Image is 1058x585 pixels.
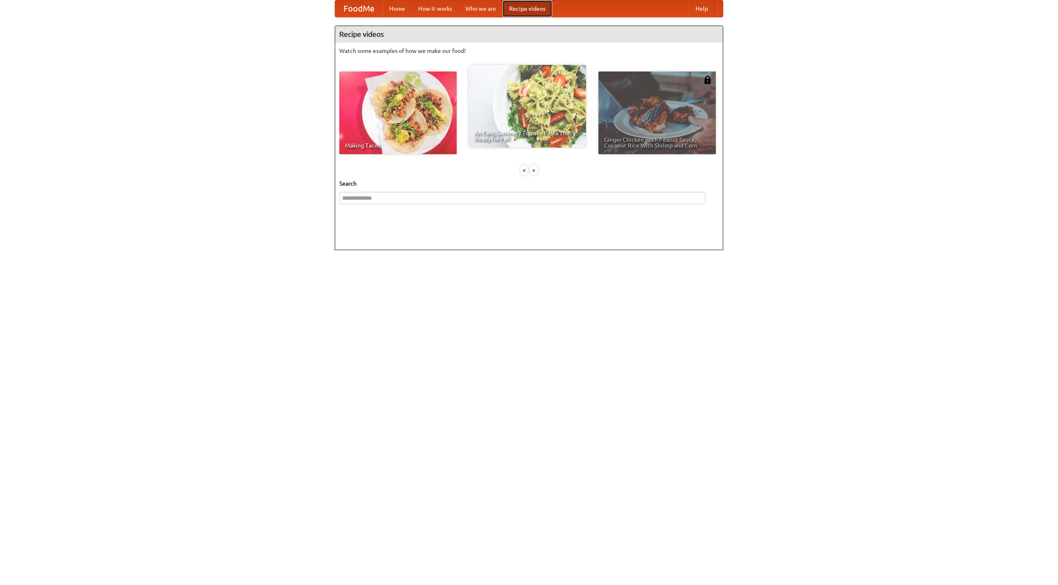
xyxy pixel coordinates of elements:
a: Home [383,0,412,17]
div: » [530,165,538,175]
p: Watch some examples of how we make our food! [339,47,719,55]
a: An Easy, Summery Tomato Pasta That's Ready for Fall [469,65,586,148]
span: An Easy, Summery Tomato Pasta That's Ready for Fall [474,130,580,142]
h5: Search [339,179,719,188]
a: Recipe videos [503,0,552,17]
span: Making Tacos [345,143,451,148]
a: How it works [412,0,459,17]
h4: Recipe videos [335,26,723,43]
img: 483408.png [703,76,712,84]
a: Who we are [459,0,503,17]
a: Making Tacos [339,72,457,154]
div: « [520,165,528,175]
a: FoodMe [335,0,383,17]
a: Help [689,0,715,17]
